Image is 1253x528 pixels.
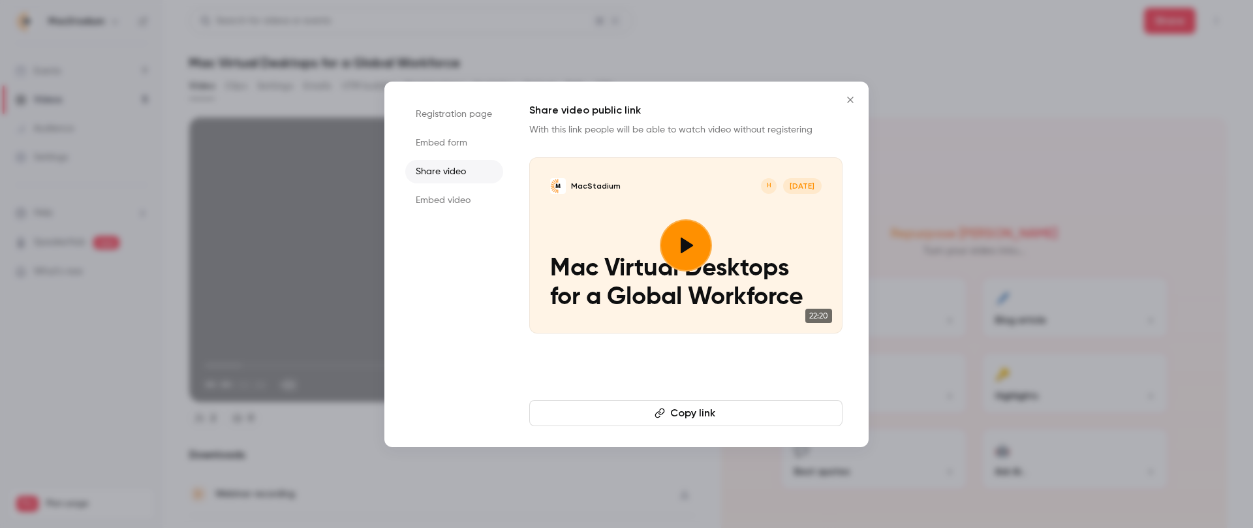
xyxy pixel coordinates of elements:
[837,87,863,113] button: Close
[405,189,503,212] li: Embed video
[529,400,843,426] button: Copy link
[529,157,843,334] a: Mac Virtual Desktops for a Global WorkforceMacStadiumH[DATE]Mac Virtual Desktops for a Global Wor...
[405,160,503,183] li: Share video
[405,102,503,126] li: Registration page
[529,102,843,118] h1: Share video public link
[805,309,832,323] span: 22:20
[405,131,503,155] li: Embed form
[529,123,843,136] p: With this link people will be able to watch video without registering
